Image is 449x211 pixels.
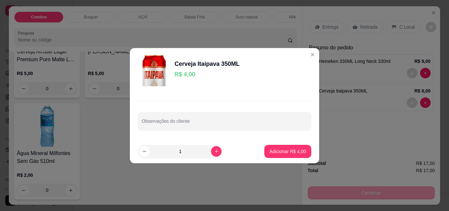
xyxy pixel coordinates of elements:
button: Close [307,49,318,60]
input: Observações do cliente [142,120,307,127]
p: R$ 4,00 [175,70,240,79]
img: product-image [138,53,171,86]
div: Cerveja Itaipava 350ML [175,59,240,68]
p: Adicionar R$ 4,00 [270,148,306,155]
button: increase-product-quantity [211,146,222,157]
button: decrease-product-quantity [139,146,150,157]
button: Adicionar R$ 4,00 [264,145,311,158]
